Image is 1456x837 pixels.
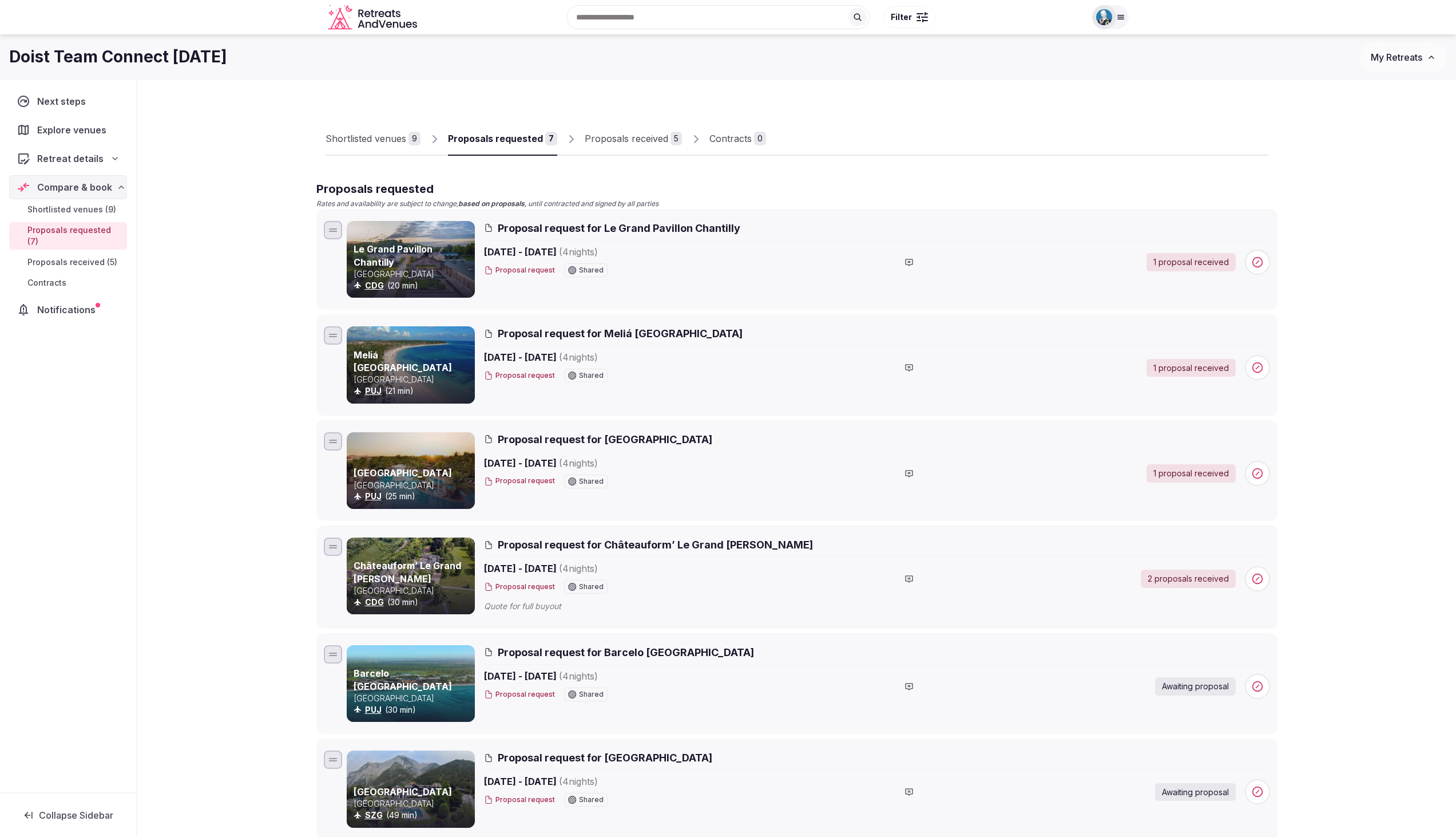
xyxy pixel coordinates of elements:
[354,467,452,479] a: [GEOGRAPHIC_DATA]
[9,275,127,291] a: Contracts
[365,385,382,397] button: PUJ
[709,132,752,145] div: Contracts
[559,246,598,258] span: ( 4 night s )
[316,199,1278,209] p: Rates and availability are subject to change, , until contracted and signed by all parties
[9,254,127,270] a: Proposals received (5)
[354,597,473,608] div: (30 min)
[27,256,117,268] span: Proposals received (5)
[365,491,382,501] a: PUJ
[328,5,419,30] a: Visit the homepage
[37,152,104,165] span: Retreat details
[27,224,122,247] span: Proposals requested (7)
[365,386,382,396] a: PUJ
[883,6,935,28] button: Filter
[9,803,127,828] button: Collapse Sidebar
[37,94,90,108] span: Next steps
[354,480,473,491] p: [GEOGRAPHIC_DATA]
[579,691,604,698] span: Shared
[365,705,382,714] a: PUJ
[365,280,384,291] button: CDG
[365,491,382,502] button: PUJ
[484,562,685,575] span: [DATE] - [DATE]
[408,132,420,145] div: 9
[579,267,604,274] span: Shared
[9,46,227,68] h1: Doist Team Connect [DATE]
[27,204,116,215] span: Shortlisted venues (9)
[365,810,383,820] a: SZG
[354,243,433,267] a: Le Grand Pavillon Chantilly
[9,89,127,113] a: Next steps
[354,280,473,291] div: (20 min)
[1146,359,1236,377] a: 1 proposal received
[484,371,555,381] button: Proposal request
[1146,253,1236,271] div: 1 proposal received
[559,457,598,469] span: ( 4 night s )
[754,132,766,145] div: 0
[354,560,461,584] a: Châteauform’ Le Grand [PERSON_NAME]
[9,202,127,218] a: Shortlisted venues (9)
[498,221,740,235] span: Proposal request for Le Grand Pavillon Chantilly
[354,385,473,397] div: (21 min)
[484,266,555,275] button: Proposal request
[365,597,384,607] a: CDG
[498,645,754,660] span: Proposal request for Barcelo [GEOGRAPHIC_DATA]
[498,326,743,341] span: Proposal request for Meliá [GEOGRAPHIC_DATA]
[354,374,473,385] p: [GEOGRAPHIC_DATA]
[354,798,473,810] p: [GEOGRAPHIC_DATA]
[484,795,555,805] button: Proposal request
[559,352,598,363] span: ( 4 night s )
[1096,9,1112,25] img: antonball
[354,693,473,704] p: [GEOGRAPHIC_DATA]
[498,432,712,447] span: Proposal request for [GEOGRAPHIC_DATA]
[9,222,127,250] a: Proposals requested (7)
[1371,52,1422,63] span: My Retreats
[1146,464,1236,483] a: 1 proposal received
[354,585,473,597] p: [GEOGRAPHIC_DATA]
[354,704,473,716] div: (30 min)
[365,281,384,290] a: CDG
[365,597,384,608] button: CDG
[458,199,525,208] strong: based on proposals
[37,123,111,137] span: Explore venues
[484,245,685,259] span: [DATE] - [DATE]
[579,478,604,485] span: Shared
[354,349,452,373] a: Meliá [GEOGRAPHIC_DATA]
[354,810,473,821] div: (49 min)
[27,277,66,289] span: Contracts
[365,810,383,821] button: SZG
[354,668,452,692] a: Barcelo [GEOGRAPHIC_DATA]
[37,303,100,317] span: Notifications
[484,690,555,700] button: Proposal request
[354,786,452,797] a: [GEOGRAPHIC_DATA]
[484,476,555,486] button: Proposal request
[498,751,712,765] span: Proposal request for [GEOGRAPHIC_DATA]
[671,132,682,145] div: 5
[579,372,604,379] span: Shared
[559,563,598,574] span: ( 4 night s )
[9,118,127,142] a: Explore venues
[326,123,420,156] a: Shortlisted venues9
[37,180,112,194] span: Compare & book
[316,181,1278,197] h2: Proposals requested
[579,583,604,590] span: Shared
[484,601,584,612] span: Quote for full buyout
[448,123,557,156] a: Proposals requested7
[326,132,406,145] div: Shortlisted venues
[484,775,685,788] span: [DATE] - [DATE]
[1155,677,1236,696] div: Awaiting proposal
[39,810,113,821] span: Collapse Sidebar
[498,538,813,552] span: Proposal request for Châteauform’ Le Grand [PERSON_NAME]
[545,132,557,145] div: 7
[559,776,598,787] span: ( 4 night s )
[484,582,555,592] button: Proposal request
[579,796,604,803] span: Shared
[1360,43,1447,72] button: My Retreats
[484,350,685,364] span: [DATE] - [DATE]
[328,5,419,30] svg: Retreats and Venues company logo
[585,132,668,145] div: Proposals received
[484,456,685,470] span: [DATE] - [DATE]
[559,670,598,682] span: ( 4 night s )
[891,11,912,23] span: Filter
